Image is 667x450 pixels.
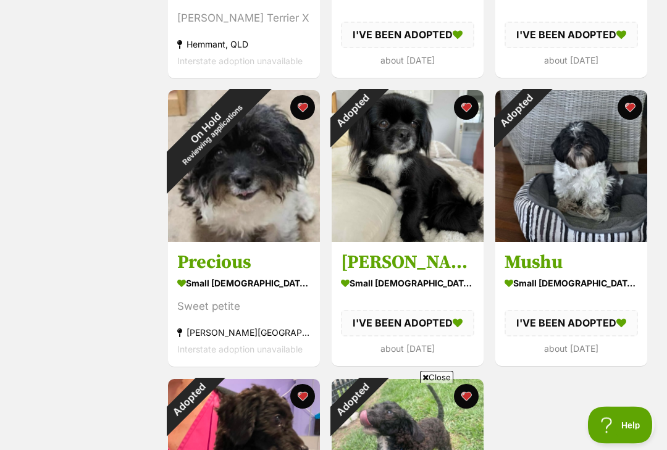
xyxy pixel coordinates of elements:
div: I'VE BEEN ADOPTED [505,311,638,337]
img: Mushu [495,91,647,243]
h3: [PERSON_NAME] [341,252,474,275]
div: [PERSON_NAME] Terrier X [177,10,311,27]
button: favourite [290,96,315,120]
iframe: Help Scout Beacon - Open [588,407,655,444]
a: Precious small [DEMOGRAPHIC_DATA] Dog Sweet petite [PERSON_NAME][GEOGRAPHIC_DATA], [GEOGRAPHIC_DA... [168,243,320,368]
a: Adopted [495,233,647,245]
div: about [DATE] [341,52,474,69]
button: favourite [618,96,642,120]
div: [PERSON_NAME][GEOGRAPHIC_DATA], [GEOGRAPHIC_DATA] [177,325,311,342]
span: Interstate adoption unavailable [177,56,303,67]
div: small [DEMOGRAPHIC_DATA] Dog [341,275,474,293]
a: On HoldReviewing applications [168,233,320,245]
a: Mushu small [DEMOGRAPHIC_DATA] Dog I'VE BEEN ADOPTED about [DATE] favourite [495,243,647,367]
div: I'VE BEEN ADOPTED [341,22,474,48]
a: [PERSON_NAME] small [DEMOGRAPHIC_DATA] Dog I'VE BEEN ADOPTED about [DATE] favourite [332,243,484,367]
div: On Hold [141,64,277,200]
div: I'VE BEEN ADOPTED [341,311,474,337]
button: favourite [454,96,479,120]
h3: Mushu [505,252,638,275]
span: Reviewing applications [181,104,245,167]
div: Sweet petite [177,299,311,316]
div: about [DATE] [505,341,638,357]
div: Adopted [479,75,553,148]
span: Close [420,371,453,383]
div: Adopted [316,75,389,148]
div: small [DEMOGRAPHIC_DATA] Dog [177,275,311,293]
div: Hemmant, QLD [177,36,311,53]
div: small [DEMOGRAPHIC_DATA] Dog [505,275,638,293]
a: Adopted [332,233,484,245]
div: about [DATE] [341,341,474,357]
img: Minnie [332,91,484,243]
h3: Precious [177,252,311,275]
iframe: Advertisement [34,388,633,444]
div: I'VE BEEN ADOPTED [505,22,638,48]
span: Interstate adoption unavailable [177,345,303,356]
div: about [DATE] [505,52,638,69]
